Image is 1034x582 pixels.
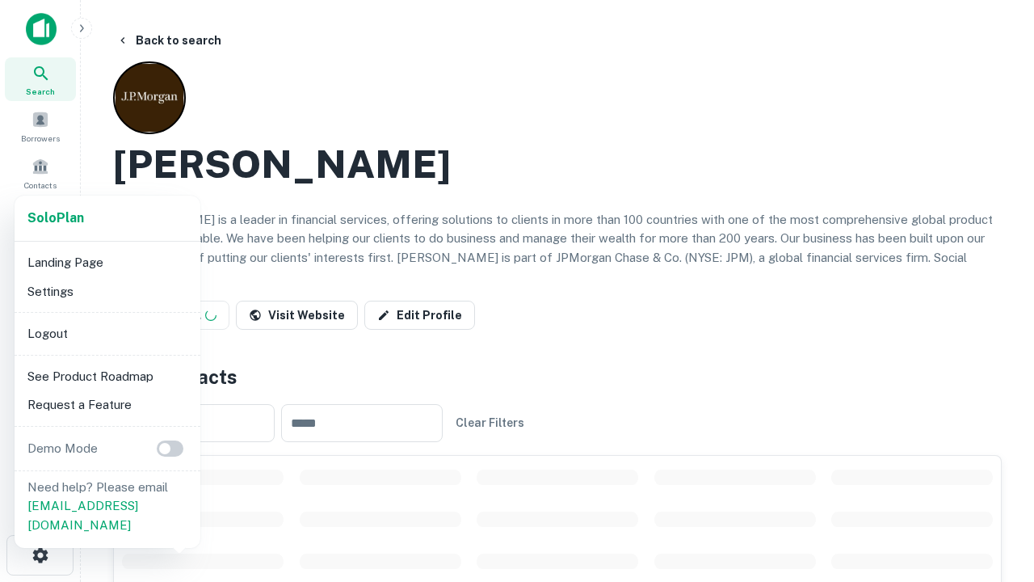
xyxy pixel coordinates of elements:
li: See Product Roadmap [21,362,194,391]
strong: Solo Plan [27,210,84,226]
iframe: Chat Widget [953,453,1034,530]
li: Landing Page [21,248,194,277]
a: SoloPlan [27,209,84,228]
p: Need help? Please email [27,478,187,535]
li: Request a Feature [21,390,194,420]
a: [EMAIL_ADDRESS][DOMAIN_NAME] [27,499,138,532]
li: Settings [21,277,194,306]
li: Logout [21,319,194,348]
p: Demo Mode [21,439,104,458]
